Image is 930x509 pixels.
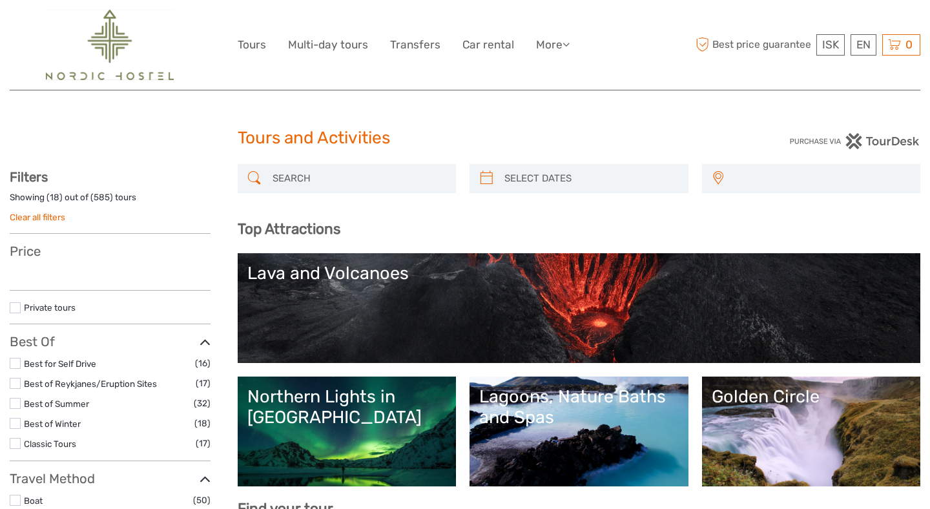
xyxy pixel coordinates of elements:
input: SELECT DATES [499,167,682,190]
a: Lagoons, Nature Baths and Spas [479,386,679,477]
div: EN [851,34,876,56]
a: Best of Winter [24,419,81,429]
div: Lava and Volcanoes [247,263,911,284]
a: Car rental [462,36,514,54]
h3: Price [10,244,211,259]
label: 585 [94,191,110,203]
a: Northern Lights in [GEOGRAPHIC_DATA] [247,386,447,477]
a: Transfers [390,36,440,54]
a: Best of Reykjanes/Eruption Sites [24,379,157,389]
span: ISK [822,38,839,51]
h3: Best Of [10,334,211,349]
div: Northern Lights in [GEOGRAPHIC_DATA] [247,386,447,428]
a: Boat [24,495,43,506]
img: 2454-61f15230-a6bf-4303-aa34-adabcbdb58c5_logo_big.png [46,10,174,80]
span: (18) [194,416,211,431]
span: (32) [194,396,211,411]
span: 0 [904,38,914,51]
span: (17) [196,376,211,391]
a: Private tours [24,302,76,313]
a: Best for Self Drive [24,358,96,369]
img: PurchaseViaTourDesk.png [789,133,920,149]
a: More [536,36,570,54]
strong: Filters [10,169,48,185]
span: (17) [196,436,211,451]
a: Golden Circle [712,386,911,477]
a: Clear all filters [10,212,65,222]
div: Lagoons, Nature Baths and Spas [479,386,679,428]
h3: Travel Method [10,471,211,486]
div: Showing ( ) out of ( ) tours [10,191,211,211]
a: Tours [238,36,266,54]
a: Best of Summer [24,399,89,409]
a: Multi-day tours [288,36,368,54]
div: Golden Circle [712,386,911,407]
input: SEARCH [267,167,450,190]
b: Top Attractions [238,220,340,238]
span: Best price guarantee [693,34,814,56]
label: 18 [50,191,59,203]
a: Classic Tours [24,439,76,449]
span: (50) [193,493,211,508]
h1: Tours and Activities [238,128,693,149]
a: Lava and Volcanoes [247,263,911,353]
span: (16) [195,356,211,371]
